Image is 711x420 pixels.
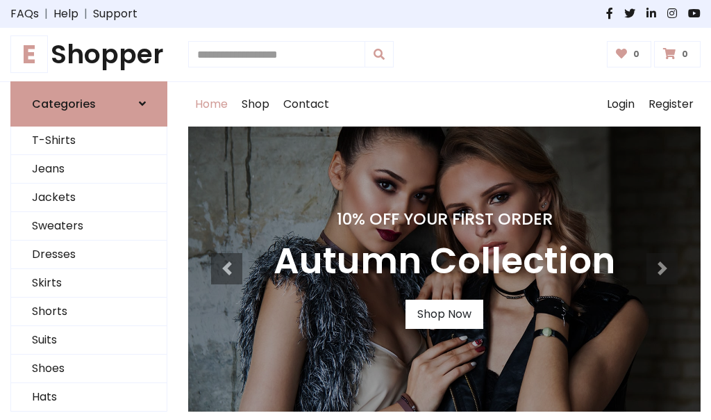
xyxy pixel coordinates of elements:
[39,6,53,22] span: |
[11,127,167,155] a: T-Shirts
[10,6,39,22] a: FAQs
[678,48,692,60] span: 0
[607,41,652,67] a: 0
[11,298,167,326] a: Shorts
[274,240,615,283] h3: Autumn Collection
[274,209,615,229] h4: 10% Off Your First Order
[276,82,336,127] a: Contact
[642,82,701,127] a: Register
[10,39,167,70] a: EShopper
[11,241,167,269] a: Dresses
[600,82,642,127] a: Login
[654,41,701,67] a: 0
[11,355,167,383] a: Shoes
[93,6,137,22] a: Support
[10,39,167,70] h1: Shopper
[32,97,96,111] h6: Categories
[630,48,643,60] span: 0
[10,81,167,127] a: Categories
[11,269,167,298] a: Skirts
[11,383,167,412] a: Hats
[53,6,78,22] a: Help
[11,184,167,212] a: Jackets
[235,82,276,127] a: Shop
[11,326,167,355] a: Suits
[11,155,167,184] a: Jeans
[405,300,483,329] a: Shop Now
[78,6,93,22] span: |
[10,35,48,73] span: E
[188,82,235,127] a: Home
[11,212,167,241] a: Sweaters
